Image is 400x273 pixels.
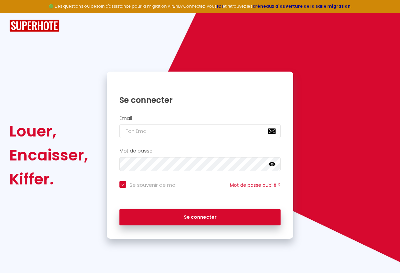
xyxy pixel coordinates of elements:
[5,3,25,23] button: Ouvrir le widget de chat LiveChat
[119,148,281,154] h2: Mot de passe
[9,143,88,167] div: Encaisser,
[119,95,281,105] h1: Se connecter
[253,3,351,9] a: créneaux d'ouverture de la salle migration
[217,3,223,9] a: ICI
[230,182,281,188] a: Mot de passe oublié ?
[119,209,281,226] button: Se connecter
[119,116,281,121] h2: Email
[119,124,281,138] input: Ton Email
[9,20,59,32] img: SuperHote logo
[9,119,88,143] div: Louer,
[9,167,88,191] div: Kiffer.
